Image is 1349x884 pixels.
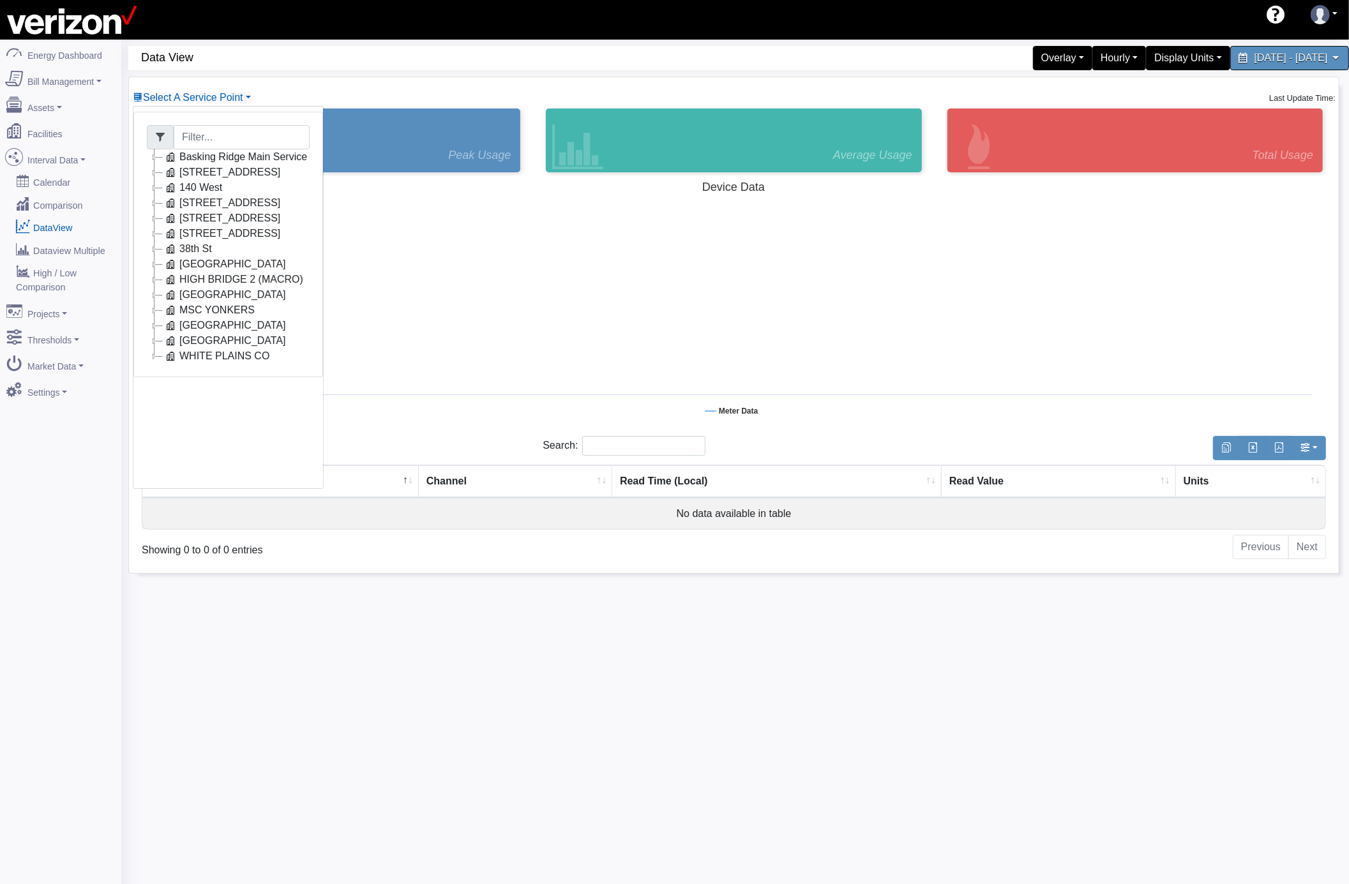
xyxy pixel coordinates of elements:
[1239,436,1266,460] button: Export to Excel
[582,436,705,456] input: Search:
[142,534,624,558] div: Showing 0 to 0 of 0 entries
[162,241,215,257] a: 38th St
[147,318,310,333] li: [GEOGRAPHIC_DATA]
[162,272,306,287] a: HIGH BRIDGE 2 (MACRO)
[1092,46,1146,70] div: Hourly
[612,465,942,498] th: Read Time (Local) : activate to sort column ascending
[174,125,310,149] input: Filter
[162,149,310,165] a: Basking Ridge Main Service
[448,147,511,164] span: Peak Usage
[147,348,310,364] li: WHITE PLAINS CO
[162,195,283,211] a: [STREET_ADDRESS]
[162,303,257,318] a: MSC YONKERS
[162,180,225,195] a: 140 West
[1146,46,1230,70] div: Display Units
[147,195,310,211] li: [STREET_ADDRESS]
[142,498,1325,529] td: No data available in table
[147,241,310,257] li: 38th St
[1033,46,1092,70] div: Overlay
[942,465,1176,498] th: Read Value : activate to sort column ascending
[1176,465,1325,498] th: Units : activate to sort column ascending
[147,257,310,272] li: [GEOGRAPHIC_DATA]
[162,333,289,348] a: [GEOGRAPHIC_DATA]
[162,226,283,241] a: [STREET_ADDRESS]
[133,106,324,489] div: Select A Service Point
[143,92,243,103] span: Device List
[147,287,310,303] li: [GEOGRAPHIC_DATA]
[162,165,283,180] a: [STREET_ADDRESS]
[141,46,741,70] span: Data View
[543,436,705,456] label: Search:
[1255,52,1328,63] span: [DATE] - [DATE]
[419,465,612,498] th: Channel : activate to sort column ascending
[1213,436,1240,460] button: Copy to clipboard
[147,226,310,241] li: [STREET_ADDRESS]
[833,147,912,164] span: Average Usage
[147,272,310,287] li: HIGH BRIDGE 2 (MACRO)
[1253,147,1313,164] span: Total Usage
[162,287,289,303] a: [GEOGRAPHIC_DATA]
[162,257,289,272] a: [GEOGRAPHIC_DATA]
[147,165,310,180] li: [STREET_ADDRESS]
[1311,5,1330,24] img: user-3.svg
[719,407,758,416] tspan: Meter Data
[162,211,283,226] a: [STREET_ADDRESS]
[147,149,310,165] li: Basking Ridge Main Service
[702,181,765,193] tspan: Device Data
[1265,436,1292,460] button: Generate PDF
[147,180,310,195] li: 140 West
[147,333,310,348] li: [GEOGRAPHIC_DATA]
[162,318,289,333] a: [GEOGRAPHIC_DATA]
[147,211,310,226] li: [STREET_ADDRESS]
[147,303,310,318] li: MSC YONKERS
[133,92,251,103] a: Select A Service Point
[147,125,174,149] span: Filter
[1292,436,1326,460] button: Show/Hide Columns
[162,348,272,364] a: WHITE PLAINS CO
[1269,93,1336,103] small: Last Update Time:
